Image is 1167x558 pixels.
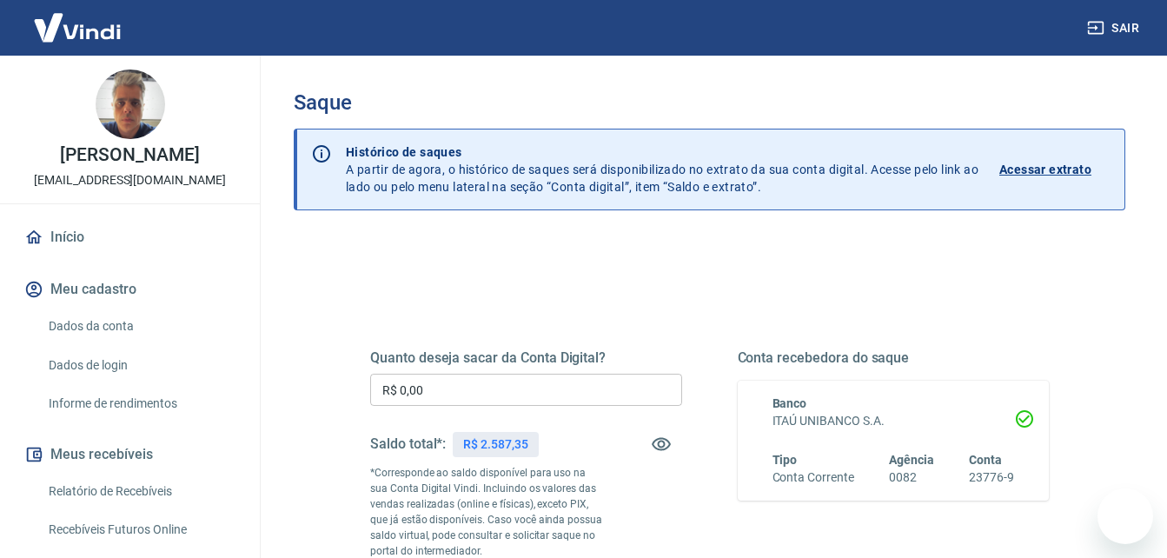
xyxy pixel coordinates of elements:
[772,453,798,467] span: Tipo
[772,396,807,410] span: Banco
[96,70,165,139] img: 97d0c327-30f2-43f6-89e6-8b2bc49c4ee8.jpeg
[889,468,934,487] h6: 0082
[294,90,1125,115] h3: Saque
[1097,488,1153,544] iframe: Botão para abrir a janela de mensagens
[42,386,239,422] a: Informe de rendimentos
[346,143,978,161] p: Histórico de saques
[42,348,239,383] a: Dados de login
[21,1,134,54] img: Vindi
[999,143,1111,196] a: Acessar extrato
[969,468,1014,487] h6: 23776-9
[772,412,1015,430] h6: ITAÚ UNIBANCO S.A.
[21,435,239,474] button: Meus recebíveis
[42,512,239,548] a: Recebíveis Futuros Online
[21,270,239,309] button: Meu cadastro
[370,435,446,453] h5: Saldo total*:
[346,143,978,196] p: A partir de agora, o histórico de saques será disponibilizado no extrato da sua conta digital. Ac...
[42,474,239,509] a: Relatório de Recebíveis
[463,435,527,454] p: R$ 2.587,35
[370,349,682,367] h5: Quanto deseja sacar da Conta Digital?
[34,171,226,189] p: [EMAIL_ADDRESS][DOMAIN_NAME]
[21,218,239,256] a: Início
[772,468,854,487] h6: Conta Corrente
[42,309,239,344] a: Dados da conta
[1084,12,1146,44] button: Sair
[889,453,934,467] span: Agência
[969,453,1002,467] span: Conta
[738,349,1050,367] h5: Conta recebedora do saque
[60,146,199,164] p: [PERSON_NAME]
[999,161,1091,178] p: Acessar extrato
